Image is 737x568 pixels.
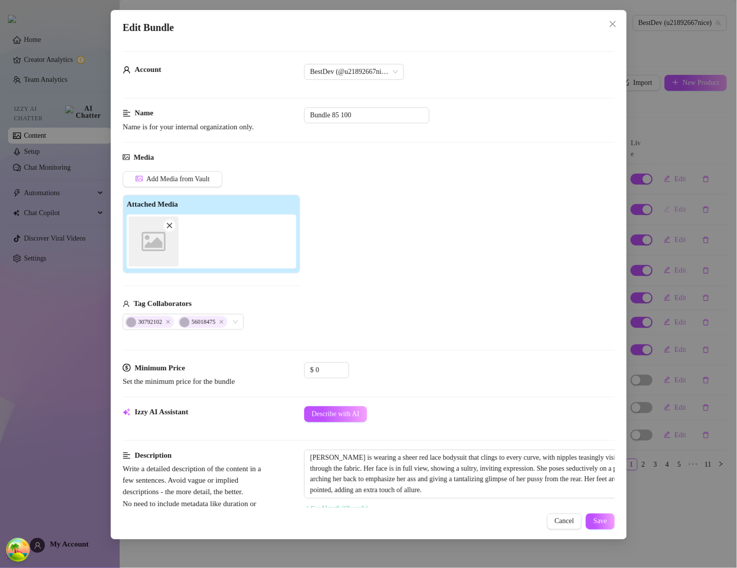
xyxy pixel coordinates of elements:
[8,540,28,560] button: Open Tanstack query devtools
[127,200,178,208] strong: Attached Media
[123,107,131,119] span: align-left
[304,505,368,512] span: ✓ Good length (68 words)
[146,175,209,183] span: Add Media from Vault
[135,408,188,416] strong: Izzy AI Assistant
[123,362,131,374] span: dollar
[586,514,614,530] button: Save
[135,364,185,372] strong: Minimum Price
[554,518,574,526] span: Cancel
[219,319,224,324] span: Close
[135,109,154,117] strong: Name
[608,20,616,28] span: close
[123,123,254,131] span: Name is for your internal organization only.
[125,316,174,328] span: 30792102
[123,20,174,35] span: Edit Bundle
[123,64,131,76] span: user
[123,450,131,462] span: align-left
[304,406,367,422] button: Describe with AI
[305,450,653,498] textarea: [PERSON_NAME] is wearing a sheer red lace bodysuit that clings to every curve, with nipples teasi...
[604,20,620,28] span: Close
[312,410,360,418] span: Describe with AI
[593,518,607,526] span: Save
[134,299,192,307] strong: Tag Collaborators
[135,65,161,73] strong: Account
[310,64,398,79] span: BestDev (@u21892667nice)
[135,175,142,182] span: picture
[166,222,173,229] span: close
[547,514,582,530] button: Cancel
[604,16,620,32] button: Close
[123,298,130,310] span: user
[135,451,172,459] strong: Description
[123,465,261,520] span: Write a detailed description of the content in a few sentences. Avoid vague or implied descriptio...
[178,316,227,328] span: 56018475
[123,171,222,187] button: Add Media from Vault
[123,152,130,164] span: picture
[123,377,235,385] span: Set the minimum price for the bundle
[166,319,171,324] span: Close
[134,153,154,161] strong: Media
[304,107,429,123] input: Enter a name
